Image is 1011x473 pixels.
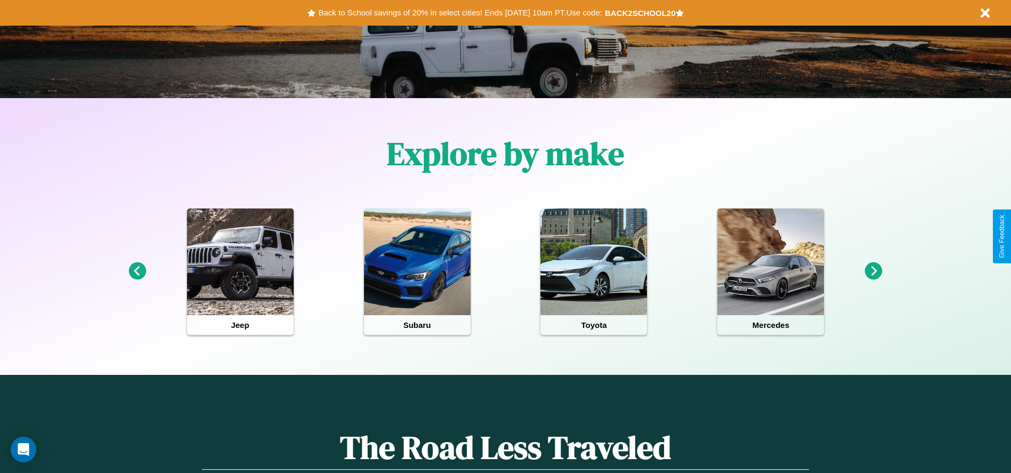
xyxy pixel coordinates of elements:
div: Give Feedback [998,215,1006,258]
h1: The Road Less Traveled [202,426,808,470]
h1: Explore by make [387,132,624,175]
b: BACK2SCHOOL20 [605,9,676,18]
button: Back to School savings of 20% in select cities! Ends [DATE] 10am PT.Use code: [316,5,604,20]
h4: Toyota [540,315,647,335]
div: Open Intercom Messenger [11,437,36,462]
h4: Mercedes [717,315,824,335]
h4: Subaru [364,315,471,335]
h4: Jeep [187,315,294,335]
